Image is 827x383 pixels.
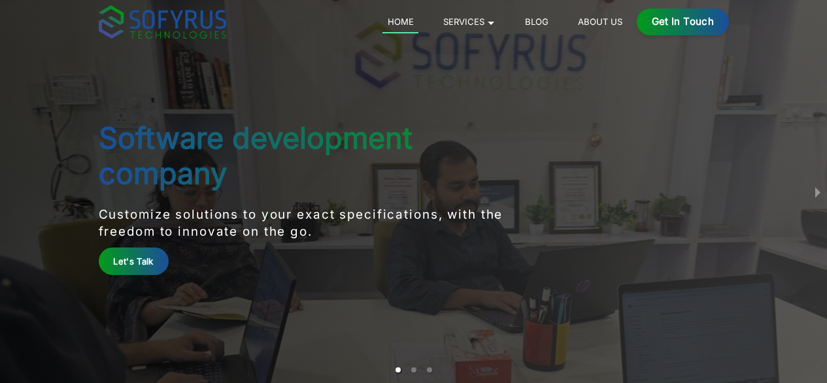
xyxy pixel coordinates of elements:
[427,367,432,373] li: slide item 3
[99,5,226,39] img: sofyrus
[396,367,401,373] li: slide item 1
[573,14,627,29] a: About Us
[99,206,519,241] p: Customize solutions to your exact specifications, with the freedom to innovate on the go.
[438,14,500,29] a: Services 🞃
[99,120,519,191] h1: Software development company
[411,367,416,373] li: slide item 2
[99,247,169,274] a: Let's Talk
[637,9,729,35] a: Get in Touch
[382,14,418,33] a: Home
[520,14,553,29] a: Blog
